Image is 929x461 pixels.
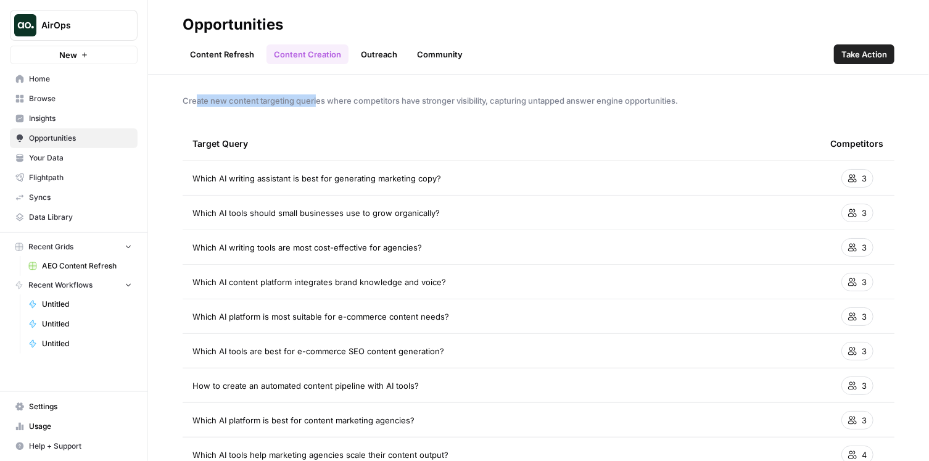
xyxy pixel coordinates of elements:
button: Help + Support [10,436,138,456]
span: 3 [862,172,867,185]
span: 3 [862,380,867,392]
span: Your Data [29,152,132,164]
a: Untitled [23,294,138,314]
button: Workspace: AirOps [10,10,138,41]
a: Opportunities [10,128,138,148]
span: 3 [862,241,867,254]
div: Competitors [830,127,883,160]
span: Usage [29,421,132,432]
a: Insights [10,109,138,128]
a: Home [10,69,138,89]
span: Untitled [42,299,132,310]
span: Untitled [42,318,132,330]
span: 3 [862,414,867,426]
a: Untitled [23,334,138,354]
a: Browse [10,89,138,109]
span: Syncs [29,192,132,203]
span: AEO Content Refresh [42,260,132,272]
span: AirOps [41,19,116,31]
span: Which AI tools help marketing agencies scale their content output? [192,449,448,461]
a: Data Library [10,207,138,227]
span: Take Action [841,48,887,60]
a: AEO Content Refresh [23,256,138,276]
a: Content Creation [266,44,349,64]
span: Recent Grids [28,241,73,252]
div: Target Query [192,127,811,160]
img: AirOps Logo [14,14,36,36]
a: Usage [10,417,138,436]
span: 3 [862,310,867,323]
a: Flightpath [10,168,138,188]
span: Flightpath [29,172,132,183]
span: 3 [862,207,867,219]
span: Which AI platform is best for content marketing agencies? [192,414,415,426]
span: Data Library [29,212,132,223]
span: Recent Workflows [28,280,93,291]
a: Content Refresh [183,44,262,64]
span: Which AI writing assistant is best for generating marketing copy? [192,172,441,185]
a: Your Data [10,148,138,168]
button: Take Action [834,44,894,64]
a: Untitled [23,314,138,334]
span: Insights [29,113,132,124]
a: Outreach [353,44,405,64]
span: Browse [29,93,132,104]
a: Settings [10,397,138,417]
div: Opportunities [183,15,283,35]
span: 4 [862,449,867,461]
span: New [59,49,77,61]
span: Settings [29,401,132,412]
span: 3 [862,276,867,288]
span: Which AI content platform integrates brand knowledge and voice? [192,276,446,288]
span: Which AI tools should small businesses use to grow organically? [192,207,440,219]
span: Create new content targeting queries where competitors have stronger visibility, capturing untapp... [183,94,894,107]
span: Untitled [42,338,132,349]
button: Recent Grids [10,238,138,256]
span: 3 [862,345,867,357]
span: Home [29,73,132,85]
span: Help + Support [29,441,132,452]
a: Community [410,44,470,64]
span: Which AI writing tools are most cost-effective for agencies? [192,241,422,254]
span: Which AI tools are best for e-commerce SEO content generation? [192,345,444,357]
button: Recent Workflows [10,276,138,294]
button: New [10,46,138,64]
span: Opportunities [29,133,132,144]
span: Which AI platform is most suitable for e-commerce content needs? [192,310,449,323]
span: How to create an automated content pipeline with AI tools? [192,380,419,392]
a: Syncs [10,188,138,207]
